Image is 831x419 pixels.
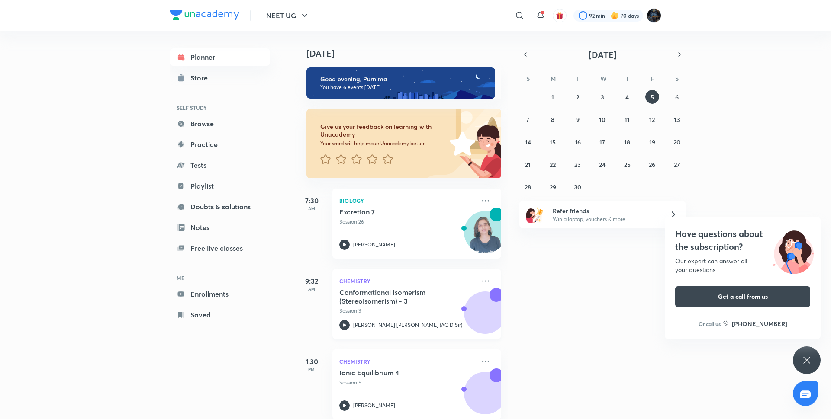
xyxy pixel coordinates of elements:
[649,115,655,124] abbr: September 12, 2025
[353,402,395,409] p: [PERSON_NAME]
[339,195,475,206] p: Biology
[675,286,810,307] button: Get a call from us
[546,180,560,194] button: September 29, 2025
[599,138,605,146] abbr: September 17, 2025
[170,198,270,215] a: Doubts & solutions
[649,138,655,146] abbr: September 19, 2025
[673,138,680,146] abbr: September 20, 2025
[521,157,535,171] button: September 21, 2025
[546,157,560,171] button: September 22, 2025
[190,73,213,83] div: Store
[675,74,679,83] abbr: Saturday
[675,227,810,253] h4: Have questions about the subscription?
[521,112,535,126] button: September 7, 2025
[339,218,475,226] p: Session 26
[645,112,659,126] button: September 12, 2025
[525,160,531,169] abbr: September 21, 2025
[576,115,580,124] abbr: September 9, 2025
[464,377,506,418] img: Avatar
[339,288,447,305] h5: Conformational Isomerism (Stereoisomerism) - 3
[649,160,655,169] abbr: September 26, 2025
[732,319,787,328] h6: [PHONE_NUMBER]
[353,241,395,249] p: [PERSON_NAME]
[551,74,556,83] abbr: Monday
[306,48,510,59] h4: [DATE]
[525,183,531,191] abbr: September 28, 2025
[599,160,606,169] abbr: September 24, 2025
[551,93,554,101] abbr: September 1, 2025
[339,307,475,315] p: Session 3
[674,115,680,124] abbr: September 13, 2025
[571,135,585,149] button: September 16, 2025
[420,109,501,178] img: feedback_image
[620,157,634,171] button: September 25, 2025
[521,180,535,194] button: September 28, 2025
[625,93,629,101] abbr: September 4, 2025
[294,286,329,291] p: AM
[170,115,270,132] a: Browse
[526,206,544,223] img: referral
[589,49,617,61] span: [DATE]
[600,74,606,83] abbr: Wednesday
[596,135,609,149] button: September 17, 2025
[294,195,329,206] h5: 7:30
[553,215,659,223] p: Win a laptop, vouchers & more
[553,9,567,22] button: avatar
[625,74,629,83] abbr: Thursday
[675,93,679,101] abbr: September 6, 2025
[320,84,487,91] p: You have 6 events [DATE]
[170,240,270,257] a: Free live classes
[723,319,787,328] a: [PHONE_NUMBER]
[571,180,585,194] button: September 30, 2025
[464,216,506,257] img: Avatar
[170,48,270,66] a: Planner
[574,160,581,169] abbr: September 23, 2025
[645,135,659,149] button: September 19, 2025
[306,67,495,99] img: evening
[647,8,661,23] img: Purnima Sharma
[620,112,634,126] button: September 11, 2025
[550,160,556,169] abbr: September 22, 2025
[170,306,270,323] a: Saved
[596,157,609,171] button: September 24, 2025
[170,285,270,303] a: Enrollments
[294,367,329,372] p: PM
[651,93,654,101] abbr: September 5, 2025
[670,90,684,104] button: September 6, 2025
[675,257,810,274] div: Our expert can answer all your questions
[320,75,487,83] h6: Good evening, Purnima
[526,74,530,83] abbr: Sunday
[766,227,821,274] img: ttu_illustration_new.svg
[620,135,634,149] button: September 18, 2025
[556,12,564,19] img: avatar
[294,356,329,367] h5: 1:30
[294,276,329,286] h5: 9:32
[320,140,447,147] p: Your word will help make Unacademy better
[624,160,631,169] abbr: September 25, 2025
[546,135,560,149] button: September 15, 2025
[670,157,684,171] button: September 27, 2025
[521,135,535,149] button: September 14, 2025
[531,48,673,61] button: [DATE]
[261,7,315,24] button: NEET UG
[550,138,556,146] abbr: September 15, 2025
[571,157,585,171] button: September 23, 2025
[574,183,581,191] abbr: September 30, 2025
[464,296,506,338] img: Avatar
[670,135,684,149] button: September 20, 2025
[551,115,554,124] abbr: September 8, 2025
[670,112,684,126] button: September 13, 2025
[674,160,680,169] abbr: September 27, 2025
[339,379,475,387] p: Session 5
[620,90,634,104] button: September 4, 2025
[546,112,560,126] button: September 8, 2025
[339,208,447,216] h5: Excretion 7
[170,157,270,174] a: Tests
[625,115,630,124] abbr: September 11, 2025
[645,157,659,171] button: September 26, 2025
[576,74,580,83] abbr: Tuesday
[601,93,604,101] abbr: September 3, 2025
[575,138,581,146] abbr: September 16, 2025
[339,356,475,367] p: Chemistry
[320,123,447,138] h6: Give us your feedback on learning with Unacademy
